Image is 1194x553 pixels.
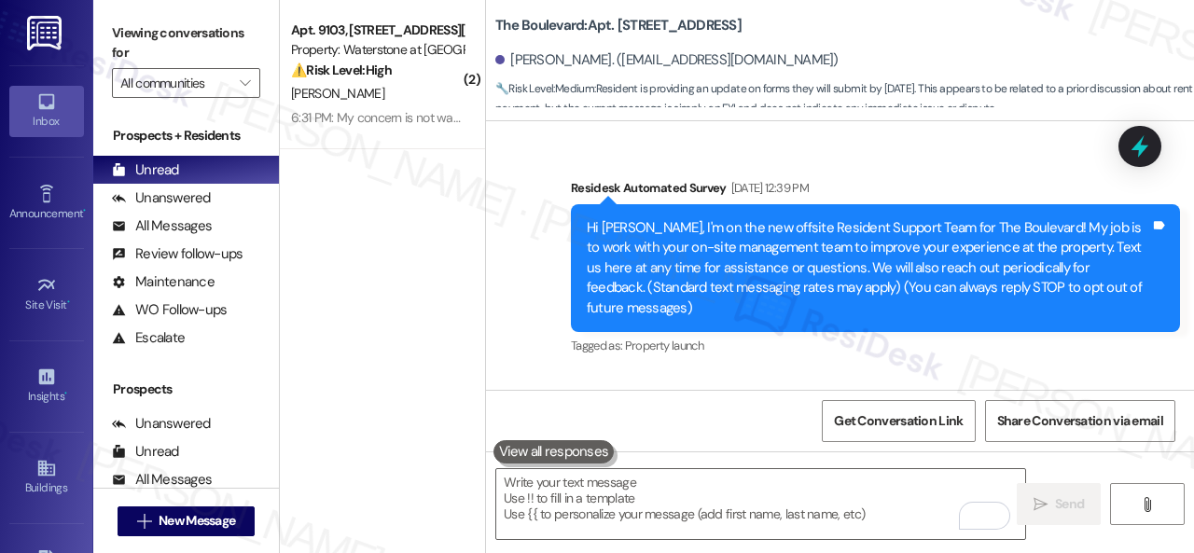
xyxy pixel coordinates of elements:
[9,86,84,136] a: Inbox
[1140,497,1154,512] i: 
[985,400,1175,442] button: Share Conversation via email
[112,216,212,236] div: All Messages
[997,411,1163,431] span: Share Conversation via email
[9,452,84,503] a: Buildings
[822,400,975,442] button: Get Conversation Link
[496,469,1025,539] textarea: To enrich screen reader interactions, please activate Accessibility in Grammarly extension settings
[137,514,151,529] i: 
[112,160,179,180] div: Unread
[291,109,781,126] div: 6:31 PM: My concern is not wanting late fees to be reinstated if payment not posted [DATE]
[112,300,227,320] div: WO Follow-ups
[1055,494,1084,514] span: Send
[9,270,84,320] a: Site Visit •
[727,178,809,198] div: [DATE] 12:39 PM
[495,81,594,96] strong: 🔧 Risk Level: Medium
[291,21,464,40] div: Apt. 9103, [STREET_ADDRESS][PERSON_NAME]
[625,338,703,353] span: Property launch
[112,188,211,208] div: Unanswered
[64,387,67,400] span: •
[834,411,963,431] span: Get Conversation Link
[120,68,230,98] input: All communities
[240,76,250,90] i: 
[291,40,464,60] div: Property: Waterstone at [GEOGRAPHIC_DATA]
[112,442,179,462] div: Unread
[112,470,212,490] div: All Messages
[1034,497,1048,512] i: 
[159,511,235,531] span: New Message
[587,218,1150,318] div: Hi [PERSON_NAME], I'm on the new offsite Resident Support Team for The Boulevard! My job is to wo...
[67,296,70,309] span: •
[27,16,65,50] img: ResiDesk Logo
[93,126,279,145] div: Prospects + Residents
[112,19,260,68] label: Viewing conversations for
[112,414,211,434] div: Unanswered
[291,62,392,78] strong: ⚠️ Risk Level: High
[495,50,839,70] div: [PERSON_NAME]. ([EMAIL_ADDRESS][DOMAIN_NAME])
[495,79,1194,119] span: : Resident is providing an update on forms they will submit by [DATE]. This appears to be related...
[83,204,86,217] span: •
[571,178,1180,204] div: Residesk Automated Survey
[495,16,742,35] b: The Boulevard: Apt. [STREET_ADDRESS]
[291,85,384,102] span: [PERSON_NAME]
[93,380,279,399] div: Prospects
[571,332,1180,359] div: Tagged as:
[112,244,243,264] div: Review follow-ups
[118,506,256,536] button: New Message
[112,272,215,292] div: Maintenance
[112,328,185,348] div: Escalate
[1017,483,1101,525] button: Send
[9,361,84,411] a: Insights •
